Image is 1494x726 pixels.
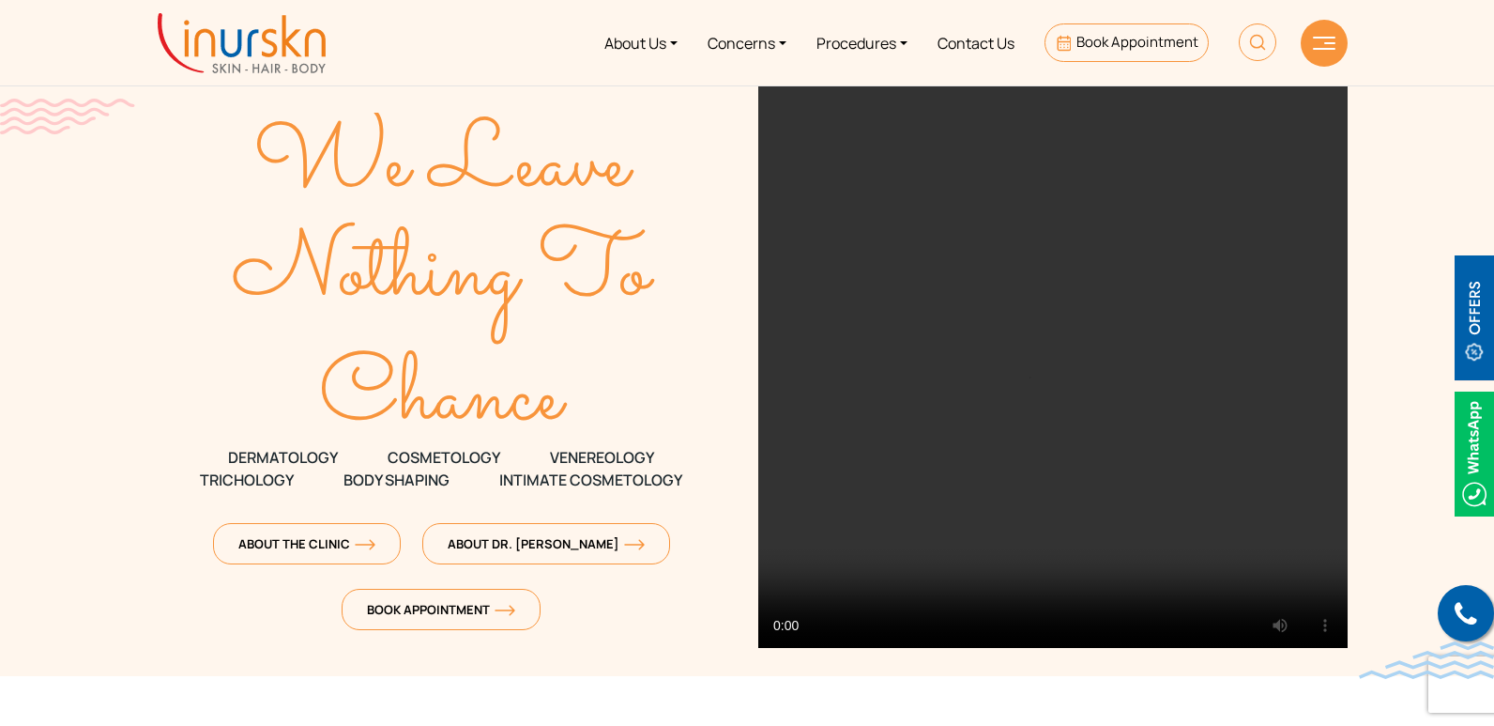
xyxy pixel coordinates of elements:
[213,523,401,564] a: About The Clinicorange-arrow
[367,601,515,618] span: Book Appointment
[158,13,326,73] img: inurskn-logo
[1455,255,1494,380] img: offerBt
[1359,641,1494,679] img: bluewave
[343,469,450,491] span: Body Shaping
[550,446,654,469] span: VENEREOLOGY
[233,205,656,344] text: Nothing To
[238,535,375,552] span: About The Clinic
[1455,441,1494,462] a: Whatsappicon
[448,535,645,552] span: About Dr. [PERSON_NAME]
[320,330,569,469] text: Chance
[228,446,338,469] span: DERMATOLOGY
[589,8,693,78] a: About Us
[342,589,541,630] a: Book Appointmentorange-arrow
[1313,37,1335,50] img: hamLine.svg
[922,8,1029,78] a: Contact Us
[499,469,682,491] span: Intimate Cosmetology
[1239,23,1276,61] img: HeaderSearch
[1076,32,1198,52] span: Book Appointment
[200,469,294,491] span: TRICHOLOGY
[253,97,634,236] text: We Leave
[624,539,645,550] img: orange-arrow
[1455,392,1494,517] img: Whatsappicon
[495,605,515,616] img: orange-arrow
[801,8,922,78] a: Procedures
[422,523,670,564] a: About Dr. [PERSON_NAME]orange-arrow
[355,539,375,550] img: orange-arrow
[693,8,801,78] a: Concerns
[388,446,500,469] span: COSMETOLOGY
[1044,23,1209,62] a: Book Appointment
